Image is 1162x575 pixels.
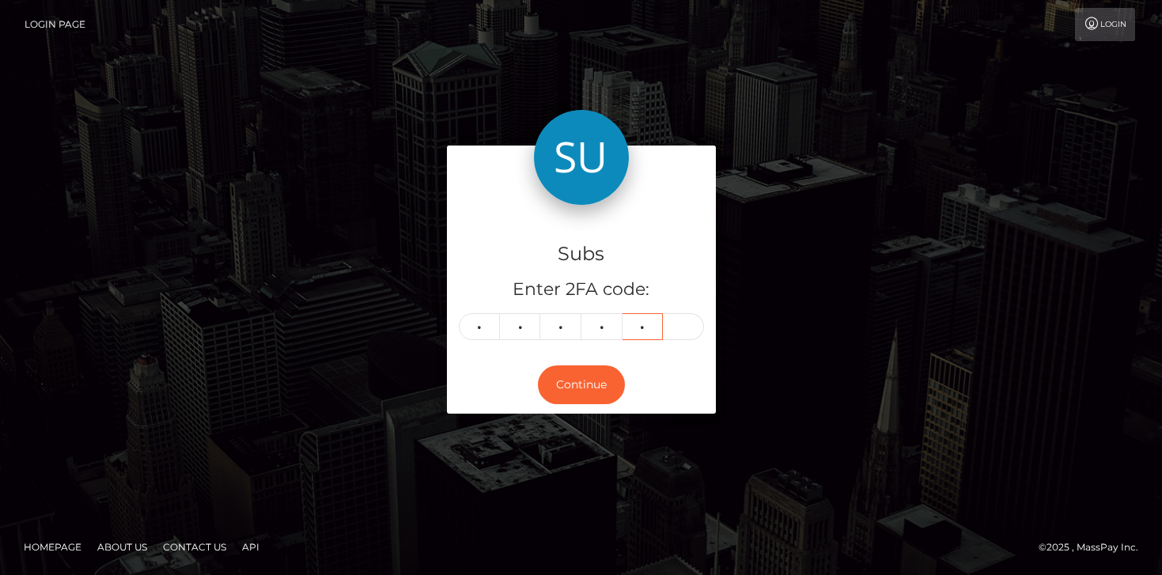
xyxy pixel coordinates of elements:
[459,278,704,302] h5: Enter 2FA code:
[1039,539,1150,556] div: © 2025 , MassPay Inc.
[236,535,266,559] a: API
[25,8,85,41] a: Login Page
[534,110,629,205] img: Subs
[157,535,233,559] a: Contact Us
[91,535,153,559] a: About Us
[1075,8,1135,41] a: Login
[459,240,704,268] h4: Subs
[538,365,625,404] button: Continue
[17,535,88,559] a: Homepage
